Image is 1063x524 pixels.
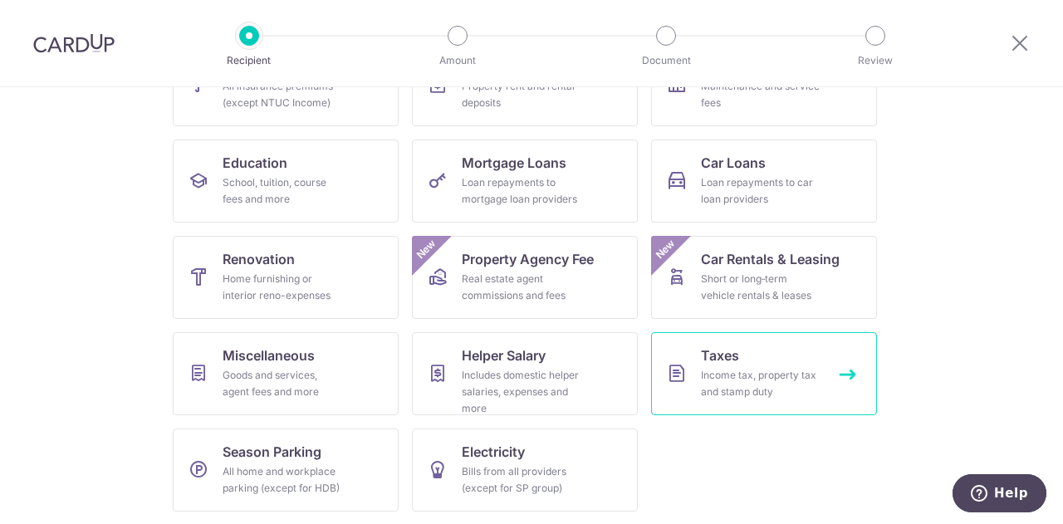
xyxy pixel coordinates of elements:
a: Property Agency FeeReal estate agent commissions and feesNew [412,236,638,319]
div: Includes domestic helper salaries, expenses and more [462,367,581,417]
span: Help [42,12,76,27]
div: Real estate agent commissions and fees [462,271,581,304]
span: Car Rentals & Leasing [701,249,840,269]
span: New [413,236,440,263]
span: Miscellaneous [223,345,315,365]
div: All insurance premiums (except NTUC Income) [223,78,342,111]
p: Document [605,52,727,69]
div: Goods and services, agent fees and more [223,367,342,400]
p: Recipient [188,52,311,69]
div: Bills from all providers (except for SP group) [462,463,581,497]
span: Helper Salary [462,345,546,365]
div: Income tax, property tax and stamp duty [701,367,821,400]
div: Maintenance and service fees [701,78,821,111]
span: Taxes [701,345,739,365]
div: All home and workplace parking (except for HDB) [223,463,342,497]
a: Mortgage LoansLoan repayments to mortgage loan providers [412,140,638,223]
a: Helper SalaryIncludes domestic helper salaries, expenses and more [412,332,638,415]
div: Home furnishing or interior reno-expenses [223,271,342,304]
a: Car Rentals & LeasingShort or long‑term vehicle rentals & leasesNew [651,236,877,319]
a: RenovationHome furnishing or interior reno-expenses [173,236,399,319]
iframe: Opens a widget where you can find more information [952,474,1046,516]
div: School, tuition, course fees and more [223,174,342,208]
span: Season Parking [223,442,321,462]
div: Property rent and rental deposits [462,78,581,111]
p: Review [814,52,937,69]
div: Loan repayments to mortgage loan providers [462,174,581,208]
a: Season ParkingAll home and workplace parking (except for HDB) [173,429,399,512]
p: Amount [396,52,519,69]
span: Education [223,153,287,173]
span: Car Loans [701,153,766,173]
a: EducationSchool, tuition, course fees and more [173,140,399,223]
div: Loan repayments to car loan providers [701,174,821,208]
span: Renovation [223,249,295,269]
div: Short or long‑term vehicle rentals & leases [701,271,821,304]
a: TaxesIncome tax, property tax and stamp duty [651,332,877,415]
span: Property Agency Fee [462,249,594,269]
span: New [652,236,679,263]
a: MiscellaneousGoods and services, agent fees and more [173,332,399,415]
a: ElectricityBills from all providers (except for SP group) [412,429,638,512]
span: Electricity [462,442,525,462]
span: Mortgage Loans [462,153,566,173]
a: Car LoansLoan repayments to car loan providers [651,140,877,223]
img: CardUp [33,33,115,53]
